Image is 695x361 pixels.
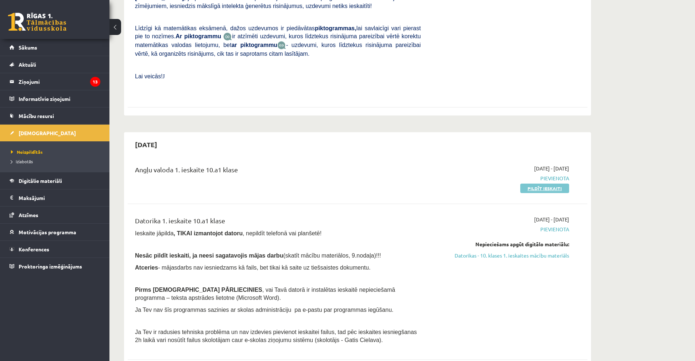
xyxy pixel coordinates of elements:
[19,90,100,107] legend: Informatīvie ziņojumi
[175,33,221,39] b: Ar piktogrammu
[432,252,569,259] a: Datorikas - 10. klases 1. ieskaites mācību materiāls
[135,25,421,39] span: Līdzīgi kā matemātikas eksāmenā, dažos uzdevumos ir piedāvātas lai savlaicīgi vari pierast pie to...
[9,107,100,124] a: Mācību resursi
[277,41,286,50] img: wKvN42sLe3LLwAAAABJRU5ErkJggg==
[135,33,421,48] span: ir atzīmēti uzdevumi, kuros līdztekus risinājuma pareizībai vērtē korektu matemātikas valodas lie...
[9,224,100,240] a: Motivācijas programma
[19,189,100,206] legend: Maksājumi
[135,73,163,79] span: Lai veicās!
[432,225,569,233] span: Pievienota
[9,241,100,258] a: Konferences
[9,73,100,90] a: Ziņojumi13
[135,264,371,271] span: - mājasdarbs nav iesniedzams kā fails, bet tikai kā saite uz tiešsaistes dokumentu.
[432,240,569,248] div: Nepieciešams apgūt digitālo materiālu:
[9,125,100,141] a: [DEMOGRAPHIC_DATA]
[223,32,232,41] img: JfuEzvunn4EvwAAAAASUVORK5CYII=
[9,39,100,56] a: Sākums
[11,149,102,155] a: Neizpildītās
[19,177,62,184] span: Digitālie materiāli
[11,158,102,165] a: Izlabotās
[90,77,100,87] i: 13
[163,73,165,79] span: J
[8,13,66,31] a: Rīgas 1. Tālmācības vidusskola
[135,264,158,271] b: Atceries
[11,158,33,164] span: Izlabotās
[9,207,100,223] a: Atzīmes
[135,230,321,236] span: Ieskaite jāpilda , nepildīt telefonā vai planšetē!
[9,56,100,73] a: Aktuāli
[135,252,283,259] span: Nesāc pildīt ieskaiti, ja neesi sagatavojis mājas darbu
[128,136,165,153] h2: [DATE]
[11,149,43,155] span: Neizpildītās
[135,165,421,178] div: Angļu valoda 1. ieskaite 10.a1 klase
[534,165,569,172] span: [DATE] - [DATE]
[19,212,38,218] span: Atzīmes
[19,113,54,119] span: Mācību resursi
[135,216,421,229] div: Datorika 1. ieskaite 10.a1 klase
[135,329,417,343] span: Ja Tev ir radusies tehniska problēma un nav izdevies pievienot ieskaitei failus, tad pēc ieskaite...
[135,287,395,301] span: , vai Tavā datorā ir instalētas ieskaitē nepieciešamā programma – teksta apstrādes lietotne (Micr...
[231,42,277,48] b: ar piktogrammu
[19,246,49,252] span: Konferences
[9,172,100,189] a: Digitālie materiāli
[19,263,82,270] span: Proktoringa izmēģinājums
[9,90,100,107] a: Informatīvie ziņojumi
[135,287,262,293] span: Pirms [DEMOGRAPHIC_DATA] PĀRLIECINIES
[135,307,393,313] span: Ja Tev nav šīs programmas sazinies ar skolas administrāciju pa e-pastu par programmas iegūšanu.
[174,230,243,236] b: , TIKAI izmantojot datoru
[19,229,76,235] span: Motivācijas programma
[315,25,356,31] b: piktogrammas,
[534,216,569,223] span: [DATE] - [DATE]
[283,252,381,259] span: (skatīt mācību materiālos, 9.nodaļa)!!!
[520,184,569,193] a: Pildīt ieskaiti
[9,189,100,206] a: Maksājumi
[19,61,36,68] span: Aktuāli
[19,73,100,90] legend: Ziņojumi
[19,44,37,51] span: Sākums
[19,130,76,136] span: [DEMOGRAPHIC_DATA]
[432,174,569,182] span: Pievienota
[9,258,100,275] a: Proktoringa izmēģinājums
